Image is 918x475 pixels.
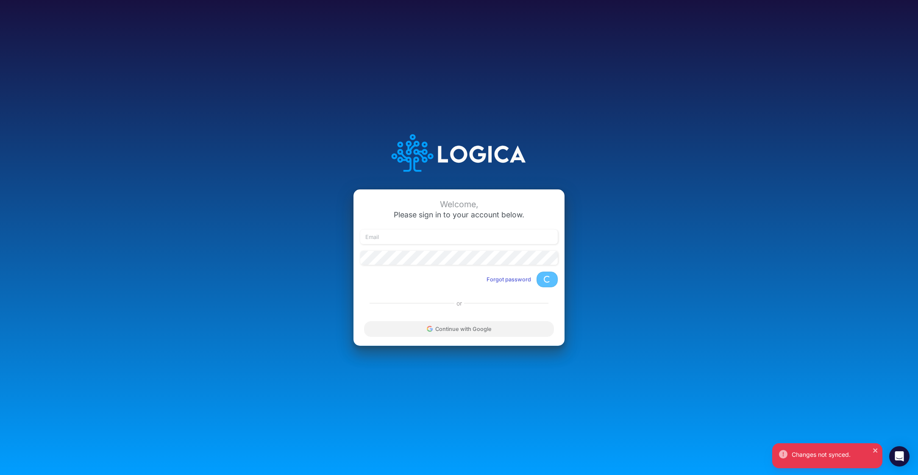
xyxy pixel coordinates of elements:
button: Forgot password [481,272,537,286]
input: Email [360,230,558,244]
div: Open Intercom Messenger [889,446,910,467]
div: Changes not synced. [792,450,876,459]
button: close [873,445,879,454]
div: Welcome, [360,200,558,209]
span: Please sign in to your account below. [394,210,524,219]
